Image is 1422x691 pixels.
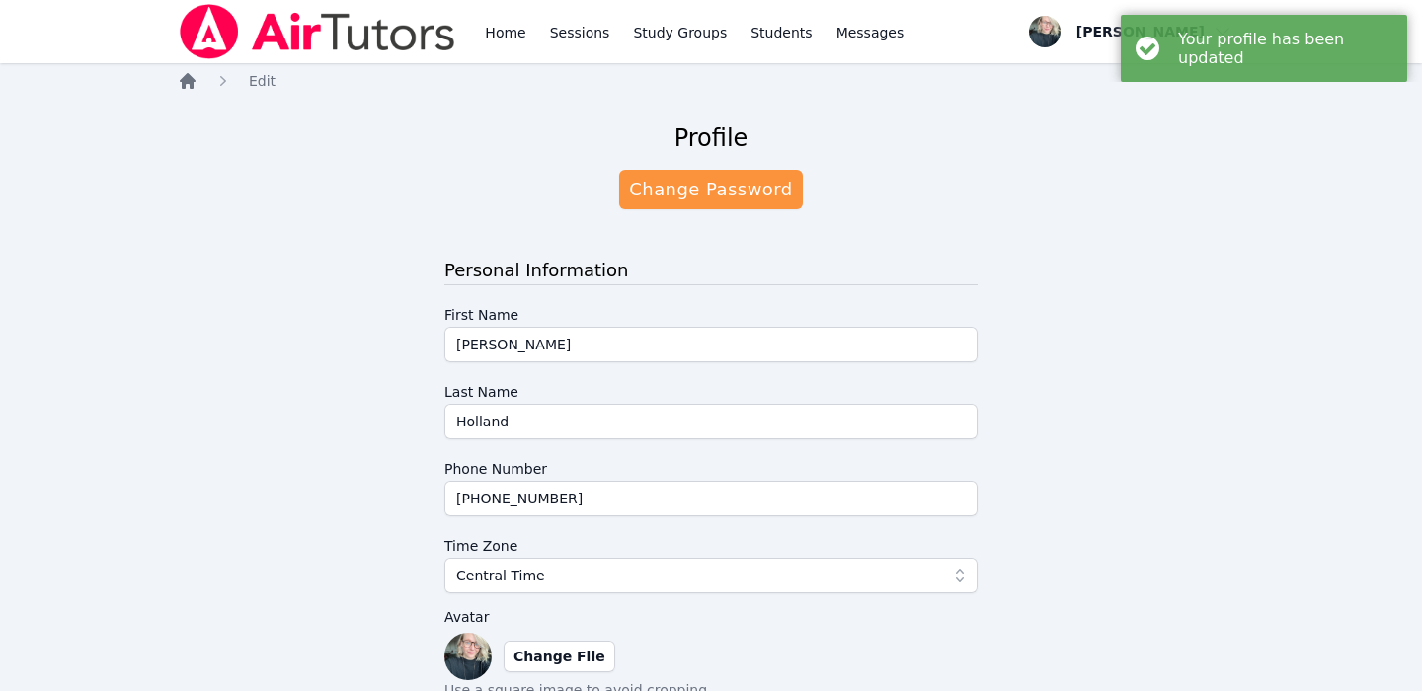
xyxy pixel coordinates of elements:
[619,170,802,209] a: Change Password
[178,4,457,59] img: Air Tutors
[504,641,615,672] label: Change File
[444,605,978,629] label: Avatar
[249,73,276,89] span: Edit
[444,257,978,285] h3: Personal Information
[674,122,749,154] h2: Profile
[1178,30,1392,67] div: Your profile has been updated
[444,297,978,327] label: First Name
[836,23,905,42] span: Messages
[456,564,545,587] span: Central Time
[178,71,1244,91] nav: Breadcrumb
[444,451,978,481] label: Phone Number
[444,528,978,558] label: Time Zone
[444,374,978,404] label: Last Name
[444,633,492,680] img: preview
[249,71,276,91] a: Edit
[444,558,978,593] button: Central Time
